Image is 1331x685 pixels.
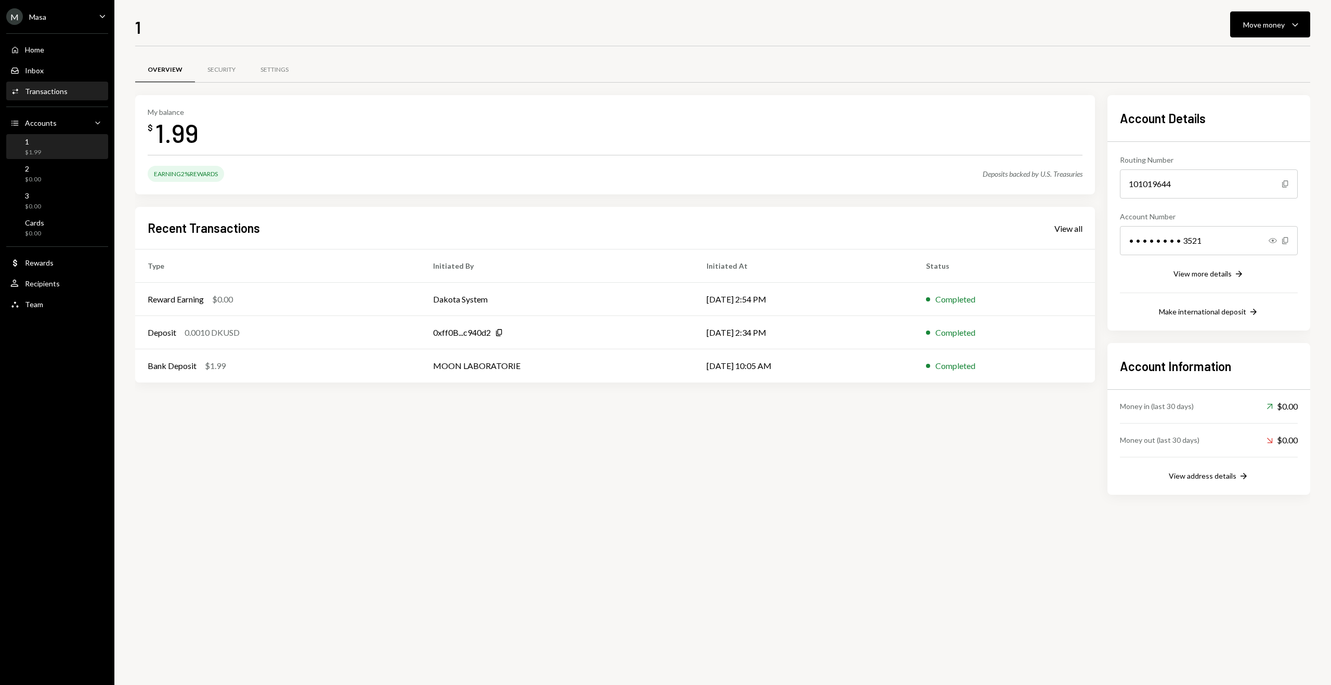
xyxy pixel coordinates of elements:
[6,295,108,313] a: Team
[6,40,108,59] a: Home
[148,108,199,116] div: My balance
[25,258,54,267] div: Rewards
[25,202,41,211] div: $0.00
[1230,11,1310,37] button: Move money
[1054,223,1082,234] div: View all
[260,65,289,74] div: Settings
[6,161,108,186] a: 2$0.00
[6,8,23,25] div: M
[25,229,44,238] div: $0.00
[25,137,41,146] div: 1
[25,191,41,200] div: 3
[914,249,1095,283] th: Status
[148,65,182,74] div: Overview
[1120,434,1199,445] div: Money out (last 30 days)
[25,87,68,96] div: Transactions
[1120,358,1298,375] h2: Account Information
[1120,110,1298,127] h2: Account Details
[25,218,44,227] div: Cards
[25,45,44,54] div: Home
[205,360,226,372] div: $1.99
[1120,154,1298,165] div: Routing Number
[935,360,975,372] div: Completed
[433,326,491,339] div: 0xff0B...c940d2
[148,360,197,372] div: Bank Deposit
[421,249,695,283] th: Initiated By
[135,17,141,37] h1: 1
[1120,401,1194,412] div: Money in (last 30 days)
[935,326,975,339] div: Completed
[1267,400,1298,413] div: $0.00
[148,123,153,133] div: $
[1169,471,1249,482] button: View address details
[135,249,421,283] th: Type
[25,66,44,75] div: Inbox
[6,215,108,240] a: Cards$0.00
[421,283,695,316] td: Dakota System
[694,283,914,316] td: [DATE] 2:54 PM
[148,219,260,236] h2: Recent Transactions
[6,113,108,132] a: Accounts
[935,293,975,306] div: Completed
[155,116,199,149] div: 1.99
[148,293,204,306] div: Reward Earning
[1054,222,1082,234] a: View all
[1120,169,1298,199] div: 101019644
[207,65,236,74] div: Security
[6,274,108,293] a: Recipients
[148,326,176,339] div: Deposit
[6,61,108,80] a: Inbox
[6,188,108,213] a: 3$0.00
[421,349,695,383] td: MOON LABORATORIE
[694,316,914,349] td: [DATE] 2:34 PM
[25,164,41,173] div: 2
[135,57,195,83] a: Overview
[185,326,240,339] div: 0.0010 DKUSD
[6,82,108,100] a: Transactions
[694,349,914,383] td: [DATE] 10:05 AM
[1159,307,1259,318] button: Make international deposit
[1120,226,1298,255] div: • • • • • • • • 3521
[25,175,41,184] div: $0.00
[195,57,248,83] a: Security
[25,279,60,288] div: Recipients
[1267,434,1298,446] div: $0.00
[1120,211,1298,222] div: Account Number
[25,118,57,127] div: Accounts
[6,253,108,272] a: Rewards
[1243,19,1285,30] div: Move money
[6,134,108,159] a: 1$1.99
[29,12,46,21] div: Masa
[148,166,224,182] div: Earning 2% Rewards
[1173,269,1244,280] button: View more details
[1169,471,1236,480] div: View address details
[212,293,233,306] div: $0.00
[694,249,914,283] th: Initiated At
[1159,307,1246,316] div: Make international deposit
[25,148,41,157] div: $1.99
[248,57,301,83] a: Settings
[1173,269,1232,278] div: View more details
[25,300,43,309] div: Team
[983,169,1082,178] div: Deposits backed by U.S. Treasuries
